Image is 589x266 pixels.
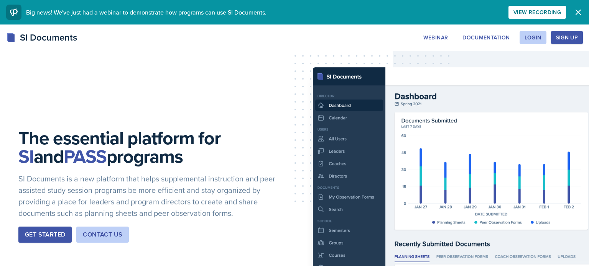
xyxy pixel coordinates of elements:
button: Get Started [18,227,72,243]
button: Contact Us [76,227,129,243]
div: Login [525,34,541,41]
span: Big news! We've just had a webinar to demonstrate how programs can use SI Documents. [26,8,267,16]
button: Sign Up [551,31,583,44]
div: Contact Us [83,230,122,239]
button: View Recording [508,6,566,19]
div: Documentation [462,34,510,41]
div: Webinar [423,34,448,41]
div: Get Started [25,230,65,239]
div: View Recording [513,9,561,15]
div: Sign Up [556,34,578,41]
button: Webinar [418,31,453,44]
button: Documentation [457,31,515,44]
div: SI Documents [6,31,77,44]
button: Login [520,31,546,44]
